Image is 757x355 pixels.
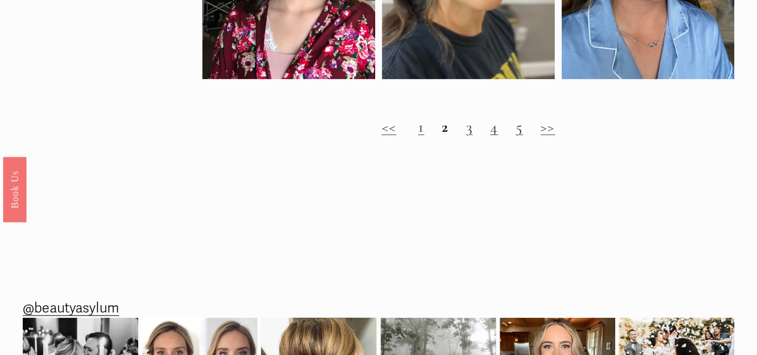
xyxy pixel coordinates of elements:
[23,295,119,320] a: @beautyasylum
[490,117,498,135] a: 4
[466,117,473,135] a: 3
[3,156,26,222] a: Book Us
[515,117,522,135] a: 5
[442,117,448,135] strong: 2
[540,117,555,135] a: >>
[381,117,396,135] a: <<
[418,117,424,135] a: 1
